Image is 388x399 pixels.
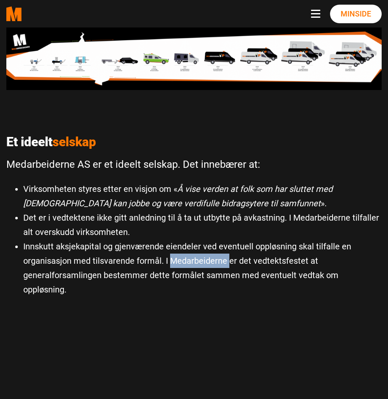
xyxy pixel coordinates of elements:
p: Medarbeiderne AS er et ideelt selskap. Det innebærer at: [6,156,382,173]
em: Å vise verden at folk som har sluttet med [DEMOGRAPHIC_DATA] kan jobbe og være verdifulle bidrags... [23,184,333,208]
img: Plansje med biler og utvikling av selskapet Host 2019 2048x359 [6,25,382,90]
li: Innskutt aksjekapital og gjenværende eiendeler ved eventuell oppløsning skal tilfalle en organisa... [23,239,382,297]
a: Minside [330,5,382,23]
span: selskap [52,134,96,149]
button: Navbar toggle button [311,10,324,18]
p: Et ideelt [6,134,382,150]
li: Virksomheten styres etter en visjon om « ». [23,182,382,210]
li: Det er i vedtektene ikke gitt anledning til å ta ut utbytte på avkastning. I Medarbeiderne tilfal... [23,210,382,239]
